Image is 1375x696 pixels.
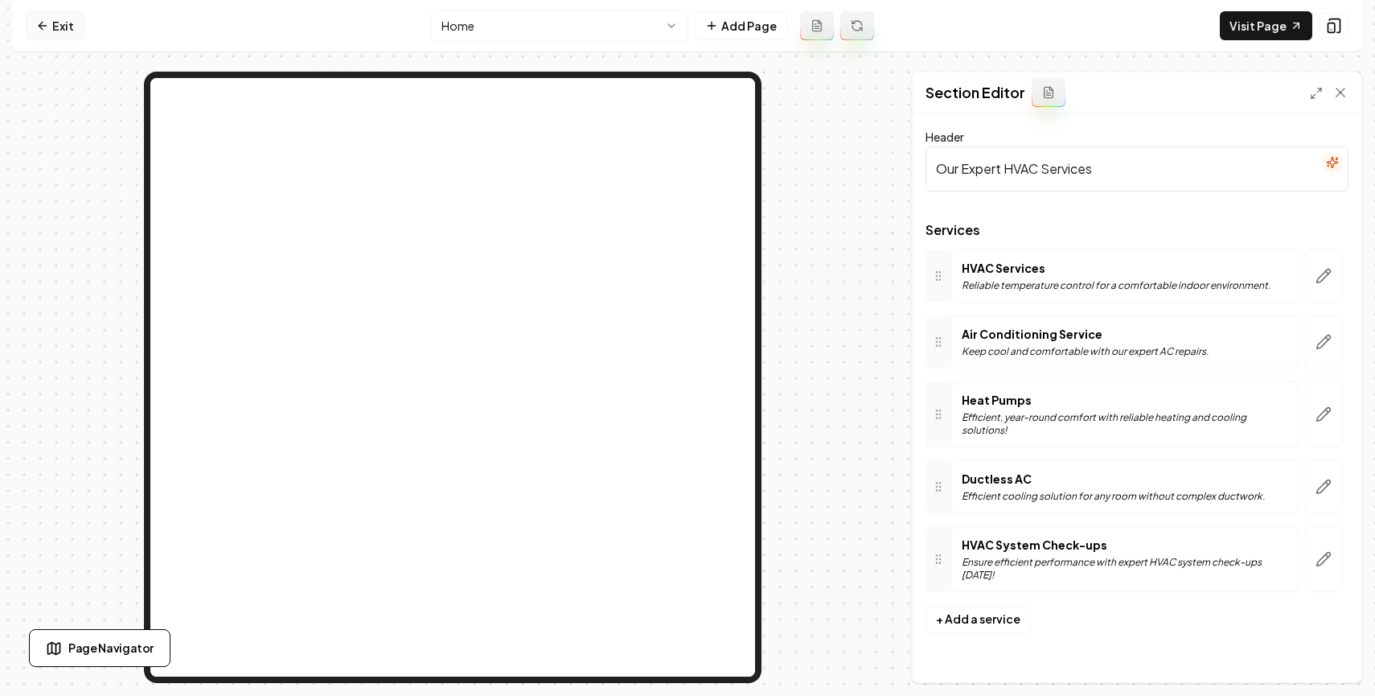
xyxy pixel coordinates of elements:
[29,629,170,667] button: Page Navigator
[926,130,964,144] label: Header
[926,224,1348,237] span: Services
[962,260,1270,276] p: HVAC Services
[26,11,84,40] a: Exit
[695,11,787,40] button: Add Page
[800,11,834,40] button: Add admin page prompt
[1220,11,1312,40] a: Visit Page
[926,146,1348,192] input: Header
[962,279,1270,292] p: Reliable temperature control for a comfortable indoor environment.
[926,81,1025,104] h2: Section Editor
[962,392,1288,408] p: Heat Pumps
[840,11,874,40] button: Regenerate page
[962,556,1288,582] p: Ensure efficient performance with expert HVAC system check-ups [DATE]!
[962,411,1288,437] p: Efficient, year-round comfort with reliable heating and cooling solutions!
[962,490,1265,503] p: Efficient cooling solution for any room without complex ductwork.
[962,537,1288,553] p: HVAC System Check-ups
[1032,78,1065,107] button: Add admin section prompt
[926,605,1031,634] button: + Add a service
[962,345,1209,358] p: Keep cool and comfortable with our expert AC repairs.
[68,640,154,657] span: Page Navigator
[962,326,1209,342] p: Air Conditioning Service
[962,471,1265,487] p: Ductless AC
